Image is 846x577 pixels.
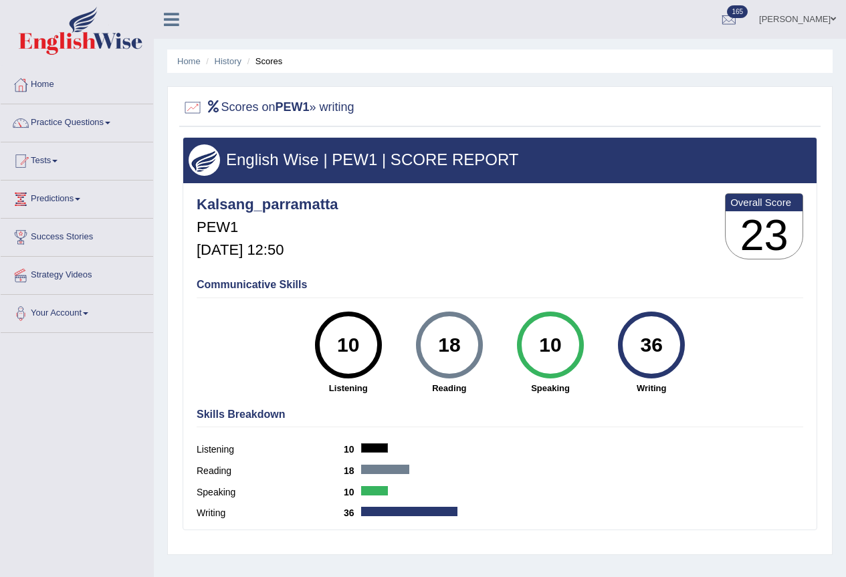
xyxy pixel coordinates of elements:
b: PEW1 [276,100,310,114]
div: 10 [324,317,373,373]
label: Reading [197,464,344,478]
img: wings.png [189,144,220,176]
b: 36 [344,507,361,518]
b: Overall Score [730,197,798,208]
h5: PEW1 [197,219,338,235]
label: Listening [197,443,344,457]
strong: Listening [304,382,392,394]
a: Your Account [1,295,153,328]
h5: [DATE] 12:50 [197,242,338,258]
a: Tests [1,142,153,176]
strong: Reading [405,382,493,394]
strong: Speaking [506,382,594,394]
label: Writing [197,506,344,520]
a: Predictions [1,181,153,214]
h4: Communicative Skills [197,279,803,291]
h3: 23 [726,211,803,259]
b: 10 [344,487,361,497]
a: Home [177,56,201,66]
b: 18 [344,465,361,476]
b: 10 [344,444,361,455]
a: Home [1,66,153,100]
a: Success Stories [1,219,153,252]
a: History [215,56,241,66]
div: 10 [526,317,574,373]
h3: English Wise | PEW1 | SCORE REPORT [189,151,811,168]
h2: Scores on » writing [183,98,354,118]
strong: Writing [608,382,696,394]
li: Scores [244,55,283,68]
label: Speaking [197,485,344,499]
span: 165 [727,5,748,18]
div: 36 [627,317,676,373]
a: Practice Questions [1,104,153,138]
div: 18 [425,317,473,373]
h4: Kalsang_parramatta [197,197,338,213]
a: Strategy Videos [1,257,153,290]
h4: Skills Breakdown [197,409,803,421]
